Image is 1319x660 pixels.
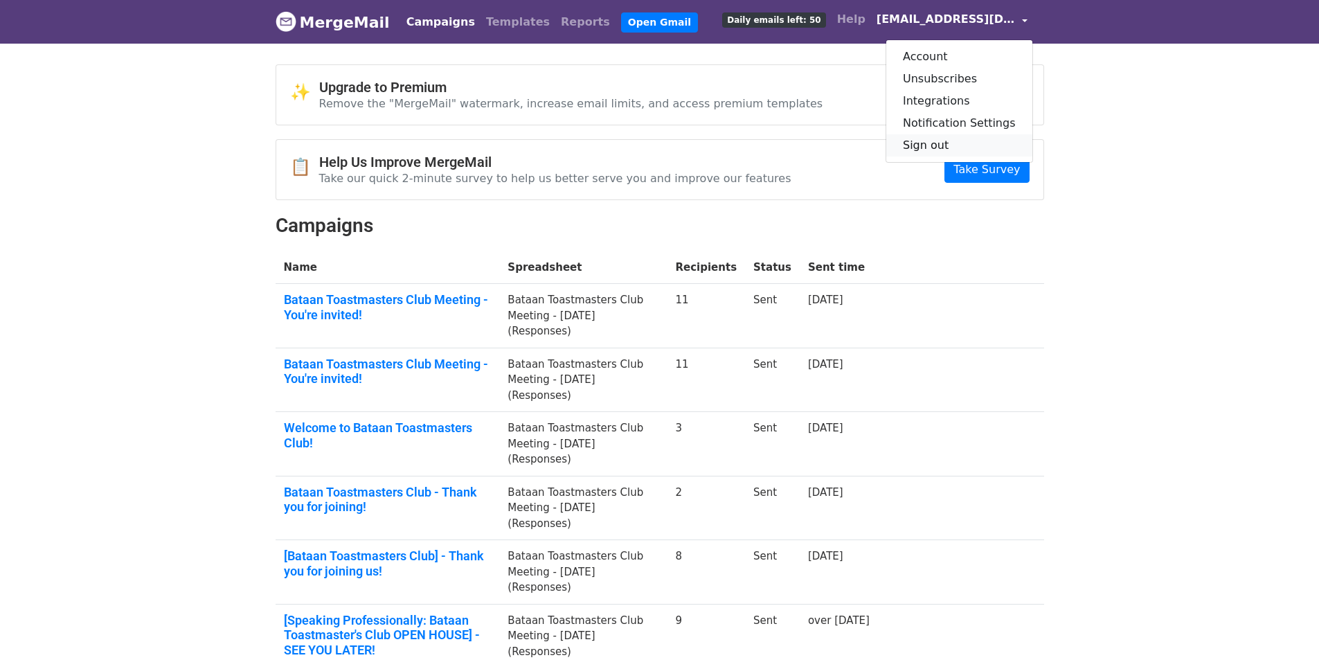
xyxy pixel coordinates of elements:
[808,550,843,562] a: [DATE]
[745,476,800,540] td: Sent
[290,157,319,177] span: 📋
[886,134,1032,157] a: Sign out
[871,6,1033,38] a: [EMAIL_ADDRESS][DOMAIN_NAME]
[499,284,667,348] td: Bataan Toastmasters Club Meeting - [DATE] (Responses)
[886,68,1032,90] a: Unsubscribes
[319,96,823,111] p: Remove the "MergeMail" watermark, increase email limits, and access premium templates
[481,8,555,36] a: Templates
[284,292,492,322] a: Bataan Toastmasters Club Meeting - You're invited!
[667,412,745,476] td: 3
[886,90,1032,112] a: Integrations
[319,79,823,96] h4: Upgrade to Premium
[745,284,800,348] td: Sent
[832,6,871,33] a: Help
[808,486,843,499] a: [DATE]
[284,613,492,658] a: [Speaking Professionally: Bataan Toastmaster's Club OPEN HOUSE] - SEE YOU LATER!
[290,82,319,102] span: ✨
[808,294,843,306] a: [DATE]
[276,8,390,37] a: MergeMail
[284,357,492,386] a: Bataan Toastmasters Club Meeting - You're invited!
[401,8,481,36] a: Campaigns
[319,171,791,186] p: Take our quick 2-minute survey to help us better serve you and improve our features
[319,154,791,170] h4: Help Us Improve MergeMail
[284,420,492,450] a: Welcome to Bataan Toastmasters Club!
[877,11,1015,28] span: [EMAIL_ADDRESS][DOMAIN_NAME]
[667,476,745,540] td: 2
[745,540,800,605] td: Sent
[667,348,745,412] td: 11
[886,46,1032,68] a: Account
[745,251,800,284] th: Status
[886,112,1032,134] a: Notification Settings
[667,284,745,348] td: 11
[555,8,616,36] a: Reports
[284,485,492,515] a: Bataan Toastmasters Club - Thank you for joining!
[808,422,843,434] a: [DATE]
[808,358,843,371] a: [DATE]
[276,11,296,32] img: MergeMail logo
[621,12,698,33] a: Open Gmail
[667,251,745,284] th: Recipients
[717,6,831,33] a: Daily emails left: 50
[800,251,878,284] th: Sent time
[276,251,500,284] th: Name
[745,348,800,412] td: Sent
[284,548,492,578] a: [Bataan Toastmasters Club] - Thank you for joining us!
[808,614,870,627] a: over [DATE]
[499,540,667,605] td: Bataan Toastmasters Club Meeting - [DATE] (Responses)
[944,157,1029,183] a: Take Survey
[1250,594,1319,660] iframe: Chat Widget
[667,540,745,605] td: 8
[499,476,667,540] td: Bataan Toastmasters Club Meeting - [DATE] (Responses)
[745,412,800,476] td: Sent
[886,39,1033,163] div: [EMAIL_ADDRESS][DOMAIN_NAME]
[499,251,667,284] th: Spreadsheet
[499,348,667,412] td: Bataan Toastmasters Club Meeting - [DATE] (Responses)
[499,412,667,476] td: Bataan Toastmasters Club Meeting - [DATE] (Responses)
[722,12,825,28] span: Daily emails left: 50
[276,214,1044,238] h2: Campaigns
